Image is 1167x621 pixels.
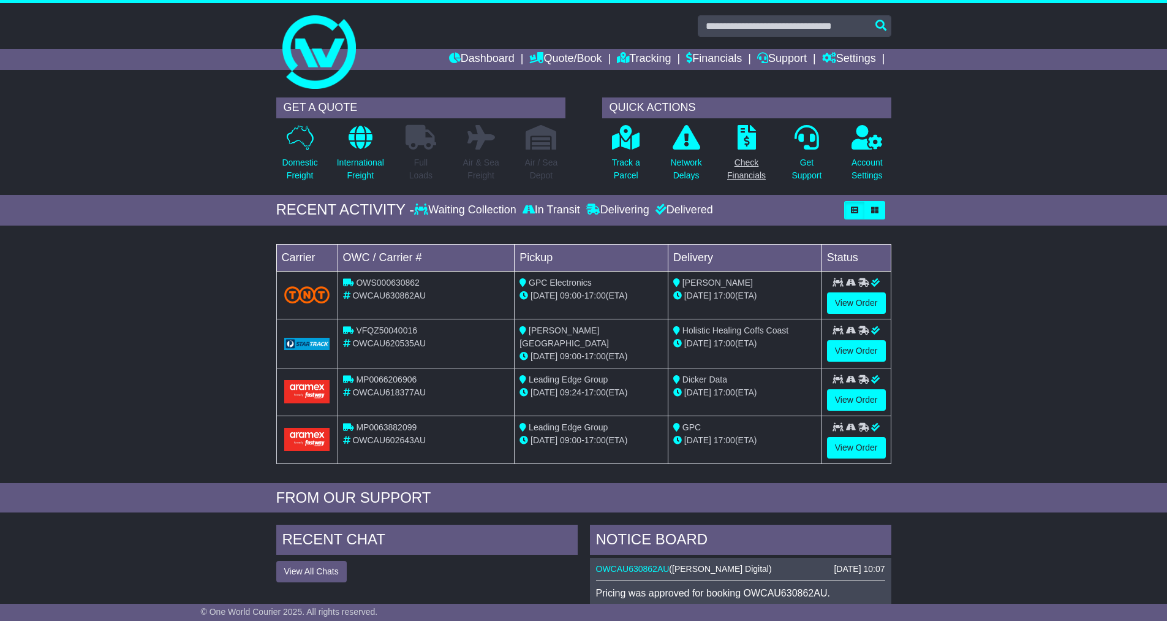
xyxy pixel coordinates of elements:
[276,561,347,582] button: View All Chats
[682,278,753,288] span: [PERSON_NAME]
[356,375,417,384] span: MP0066206906
[584,387,606,397] span: 17:00
[611,124,641,189] a: Track aParcel
[590,525,891,558] div: NOTICE BOARD
[531,435,557,445] span: [DATE]
[529,375,608,384] span: Leading Edge Group
[727,124,766,189] a: CheckFinancials
[791,124,822,189] a: GetSupport
[281,124,318,189] a: DomesticFreight
[673,337,817,350] div: (ETA)
[519,289,663,302] div: - (ETA)
[560,351,581,361] span: 09:00
[827,292,886,314] a: View Order
[851,124,883,189] a: AccountSettings
[714,387,735,397] span: 17:00
[682,422,701,432] span: GPC
[682,375,727,384] span: Dicker Data
[672,564,769,574] span: [PERSON_NAME] Digital
[352,291,426,300] span: OWCAU630862AU
[276,244,338,271] td: Carrier
[596,587,885,599] p: Pricing was approved for booking OWCAU630862AU.
[852,156,883,182] p: Account Settings
[682,326,788,335] span: Holistic Healing Coffs Coast
[531,351,557,361] span: [DATE]
[827,389,886,411] a: View Order
[406,156,436,182] p: Full Loads
[584,351,606,361] span: 17:00
[714,338,735,348] span: 17:00
[684,291,711,300] span: [DATE]
[356,278,420,288] span: OWS000630862
[617,49,671,70] a: Tracking
[282,156,317,182] p: Domestic Freight
[714,291,735,300] span: 17:00
[284,286,330,303] img: TNT_Domestic.png
[673,386,817,399] div: (ETA)
[276,525,578,558] div: RECENT CHAT
[525,156,558,182] p: Air / Sea Depot
[284,338,330,350] img: GetCarrierServiceLogo
[757,49,807,70] a: Support
[560,435,581,445] span: 09:00
[827,340,886,362] a: View Order
[276,97,565,118] div: GET A QUOTE
[560,387,581,397] span: 09:24
[529,422,608,432] span: Leading Edge Group
[714,435,735,445] span: 17:00
[584,291,606,300] span: 17:00
[673,289,817,302] div: (ETA)
[519,350,663,363] div: - (ETA)
[515,244,668,271] td: Pickup
[519,386,663,399] div: - (ETA)
[668,244,821,271] td: Delivery
[684,435,711,445] span: [DATE]
[414,204,519,217] div: Waiting Collection
[531,291,557,300] span: [DATE]
[337,156,384,182] p: International Freight
[519,326,609,348] span: [PERSON_NAME] [GEOGRAPHIC_DATA]
[352,435,426,445] span: OWCAU602643AU
[822,49,876,70] a: Settings
[338,244,515,271] td: OWC / Carrier #
[519,204,583,217] div: In Transit
[284,380,330,403] img: Aramex.png
[596,564,885,574] div: ( )
[560,291,581,300] span: 09:00
[673,434,817,447] div: (ETA)
[449,49,515,70] a: Dashboard
[727,156,766,182] p: Check Financials
[276,201,415,219] div: RECENT ACTIVITY -
[463,156,499,182] p: Air & Sea Freight
[352,387,426,397] span: OWCAU618377AU
[670,124,702,189] a: NetworkDelays
[583,204,652,217] div: Delivering
[529,278,592,288] span: GPC Electronics
[284,428,330,451] img: Aramex.png
[684,338,711,348] span: [DATE]
[670,156,701,182] p: Network Delays
[791,156,821,182] p: Get Support
[821,244,891,271] td: Status
[356,422,417,432] span: MP0063882099
[596,564,670,574] a: OWCAU630862AU
[827,437,886,459] a: View Order
[652,204,713,217] div: Delivered
[519,434,663,447] div: - (ETA)
[834,564,885,574] div: [DATE] 10:07
[529,49,602,70] a: Quote/Book
[276,489,891,507] div: FROM OUR SUPPORT
[686,49,742,70] a: Financials
[584,435,606,445] span: 17:00
[602,97,891,118] div: QUICK ACTIONS
[612,156,640,182] p: Track a Parcel
[356,326,417,335] span: VFQZ50040016
[531,387,557,397] span: [DATE]
[684,387,711,397] span: [DATE]
[336,124,385,189] a: InternationalFreight
[352,338,426,348] span: OWCAU620535AU
[201,607,378,617] span: © One World Courier 2025. All rights reserved.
